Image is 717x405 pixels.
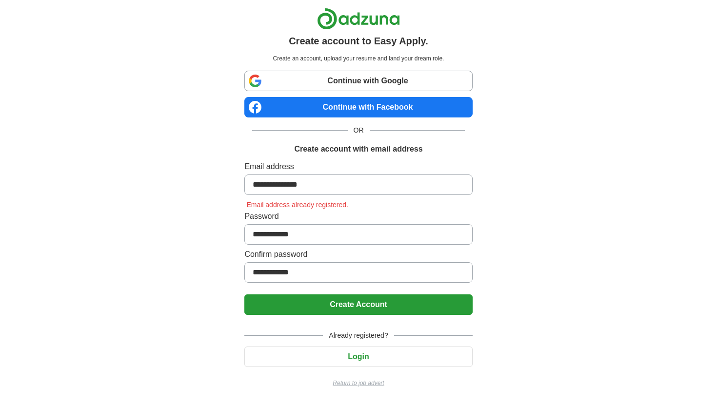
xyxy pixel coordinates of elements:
button: Login [244,347,472,367]
label: Email address [244,161,472,173]
button: Create Account [244,294,472,315]
span: Already registered? [323,330,394,341]
img: Adzuna logo [317,8,400,30]
h1: Create account to Easy Apply. [289,34,428,48]
a: Continue with Google [244,71,472,91]
span: Email address already registered. [244,201,350,209]
h1: Create account with email address [294,143,422,155]
label: Password [244,211,472,222]
span: OR [348,125,370,135]
a: Login [244,352,472,361]
p: Create an account, upload your resume and land your dream role. [246,54,470,63]
label: Confirm password [244,249,472,260]
a: Continue with Facebook [244,97,472,117]
a: Return to job advert [244,379,472,387]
